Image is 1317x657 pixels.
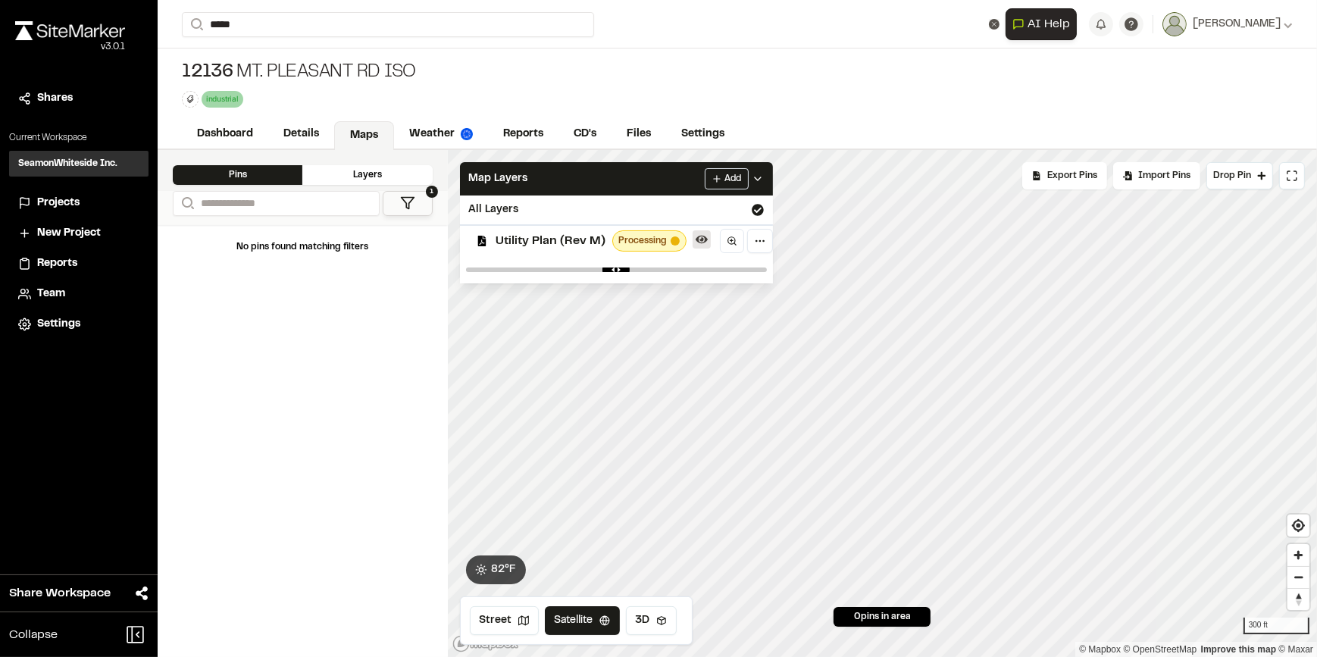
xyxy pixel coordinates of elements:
[626,606,677,635] button: 3D
[488,120,558,149] a: Reports
[1028,15,1070,33] span: AI Help
[182,120,268,149] a: Dashboard
[619,234,668,248] span: Processing
[37,255,77,272] span: Reports
[545,606,620,635] button: Satellite
[1113,162,1200,189] div: Import Pins into your project
[182,61,416,85] div: Mt. Pleasant Rd ISO
[173,191,200,216] button: Search
[37,195,80,211] span: Projects
[1287,589,1309,610] span: Reset bearing to north
[15,21,125,40] img: rebrand.png
[1213,169,1251,183] span: Drop Pin
[1124,644,1197,655] a: OpenStreetMap
[18,90,139,107] a: Shares
[18,255,139,272] a: Reports
[37,316,80,333] span: Settings
[1047,169,1097,183] span: Export Pins
[1287,588,1309,610] button: Reset bearing to north
[334,121,394,150] a: Maps
[182,91,199,108] button: Edit Tags
[18,286,139,302] a: Team
[1243,618,1309,634] div: 300 ft
[426,186,438,198] span: 1
[1287,566,1309,588] button: Zoom out
[470,606,539,635] button: Street
[236,243,368,251] span: No pins found matching filters
[1206,162,1273,189] button: Drop Pin
[15,40,125,54] div: Oh geez...please don't...
[496,232,606,250] span: Utility Plan (Rev M)
[18,316,139,333] a: Settings
[466,555,526,584] button: 82°F
[989,19,999,30] button: Clear text
[1022,162,1107,189] div: No pins available to export
[1079,644,1121,655] a: Mapbox
[394,120,488,149] a: Weather
[173,165,302,185] div: Pins
[693,230,711,249] button: Hide layer
[705,168,749,189] button: Add
[1287,567,1309,588] span: Zoom out
[612,230,687,252] div: Map layer tileset processing
[492,562,517,578] span: 82 ° F
[1138,169,1190,183] span: Import Pins
[1278,644,1313,655] a: Maxar
[1201,644,1276,655] a: Map feedback
[671,236,680,246] span: Map layer tileset processing
[182,12,209,37] button: Search
[18,195,139,211] a: Projects
[460,196,773,224] div: All Layers
[37,225,101,242] span: New Project
[1193,16,1281,33] span: [PERSON_NAME]
[1287,544,1309,566] button: Zoom in
[558,120,612,149] a: CD's
[469,171,528,187] span: Map Layers
[37,286,65,302] span: Team
[202,91,243,107] div: industrial
[720,229,744,253] a: Zoom to layer
[37,90,73,107] span: Shares
[1287,515,1309,537] button: Find my location
[1162,12,1293,36] button: [PERSON_NAME]
[461,128,473,140] img: precipai.png
[666,120,740,149] a: Settings
[612,120,666,149] a: Files
[9,131,149,145] p: Current Workspace
[182,61,233,85] span: 12136
[854,610,911,624] span: 0 pins in area
[302,165,432,185] div: Layers
[1006,8,1083,40] div: Open AI Assistant
[452,635,519,652] a: Mapbox logo
[9,584,111,602] span: Share Workspace
[9,626,58,644] span: Collapse
[1162,12,1187,36] img: User
[18,157,117,171] h3: SeamonWhiteside Inc.
[18,225,139,242] a: New Project
[725,172,742,186] span: Add
[1006,8,1077,40] button: Open AI Assistant
[383,191,432,216] button: 1
[268,120,334,149] a: Details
